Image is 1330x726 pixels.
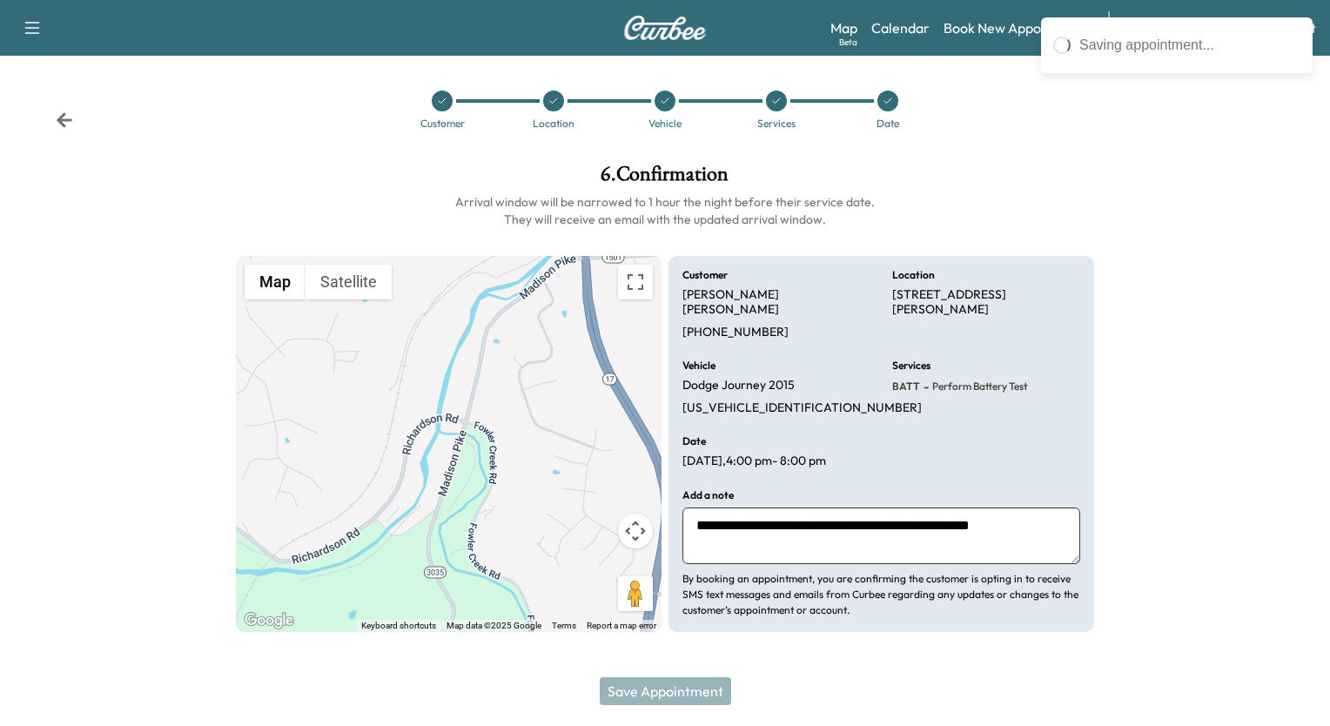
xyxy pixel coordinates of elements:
[929,380,1028,393] span: Perform Battery Test
[682,360,715,371] h6: Vehicle
[892,380,920,393] span: BATT
[1079,35,1300,56] div: Saving appointment...
[245,265,306,299] button: Show street map
[682,571,1080,618] p: By booking an appointment, you are confirming the customer is opting in to receive SMS text messa...
[552,621,576,630] a: Terms
[447,621,541,630] span: Map data ©2025 Google
[236,193,1095,228] h6: Arrival window will be narrowed to 1 hour the night before their service date. They will receive ...
[420,118,465,129] div: Customer
[623,16,707,40] img: Curbee Logo
[892,287,1081,318] p: [STREET_ADDRESS][PERSON_NAME]
[877,118,899,129] div: Date
[892,270,935,280] h6: Location
[757,118,796,129] div: Services
[361,620,436,632] button: Keyboard shortcuts
[682,287,871,318] p: [PERSON_NAME] [PERSON_NAME]
[682,378,795,393] p: Dodge Journey 2015
[236,164,1095,193] h1: 6 . Confirmation
[56,111,73,129] div: Back
[682,400,922,416] p: [US_VEHICLE_IDENTIFICATION_NUMBER]
[830,17,857,38] a: MapBeta
[306,265,392,299] button: Show satellite imagery
[920,378,929,395] span: -
[240,609,298,632] img: Google
[682,325,789,340] p: [PHONE_NUMBER]
[587,621,656,630] a: Report a map error
[648,118,682,129] div: Vehicle
[839,36,857,49] div: Beta
[682,436,706,447] h6: Date
[618,265,653,299] button: Toggle fullscreen view
[682,490,734,501] h6: Add a note
[892,360,930,371] h6: Services
[871,17,930,38] a: Calendar
[944,17,1091,38] a: Book New Appointment
[682,454,826,469] p: [DATE] , 4:00 pm - 8:00 pm
[533,118,574,129] div: Location
[618,514,653,548] button: Map camera controls
[240,609,298,632] a: Open this area in Google Maps (opens a new window)
[618,576,653,611] button: Drag Pegman onto the map to open Street View
[682,270,728,280] h6: Customer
